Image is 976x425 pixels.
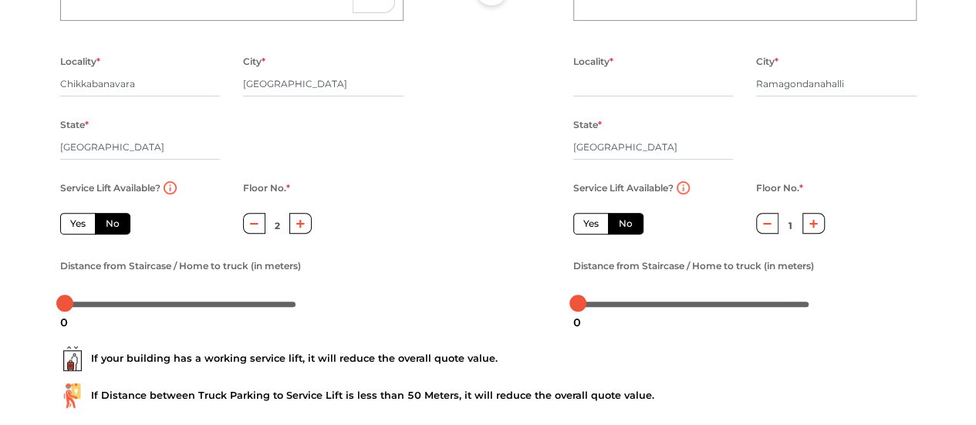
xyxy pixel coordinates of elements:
label: No [608,213,643,234]
label: Distance from Staircase / Home to truck (in meters) [60,256,301,276]
label: Locality [60,52,100,72]
label: State [60,115,89,135]
label: State [573,115,602,135]
label: City [756,52,778,72]
label: Distance from Staircase / Home to truck (in meters) [573,256,814,276]
label: Floor No. [243,178,290,198]
label: Yes [60,213,96,234]
label: Service Lift Available? [573,178,674,198]
label: Yes [573,213,609,234]
label: Service Lift Available? [60,178,160,198]
div: 0 [54,309,74,336]
img: ... [60,383,85,408]
label: Locality [573,52,613,72]
div: 0 [567,309,587,336]
label: City [243,52,265,72]
label: Floor No. [756,178,803,198]
div: If Distance between Truck Parking to Service Lift is less than 50 Meters, it will reduce the over... [60,383,917,408]
label: No [95,213,130,234]
img: ... [60,346,85,371]
div: If your building has a working service lift, it will reduce the overall quote value. [60,346,917,371]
